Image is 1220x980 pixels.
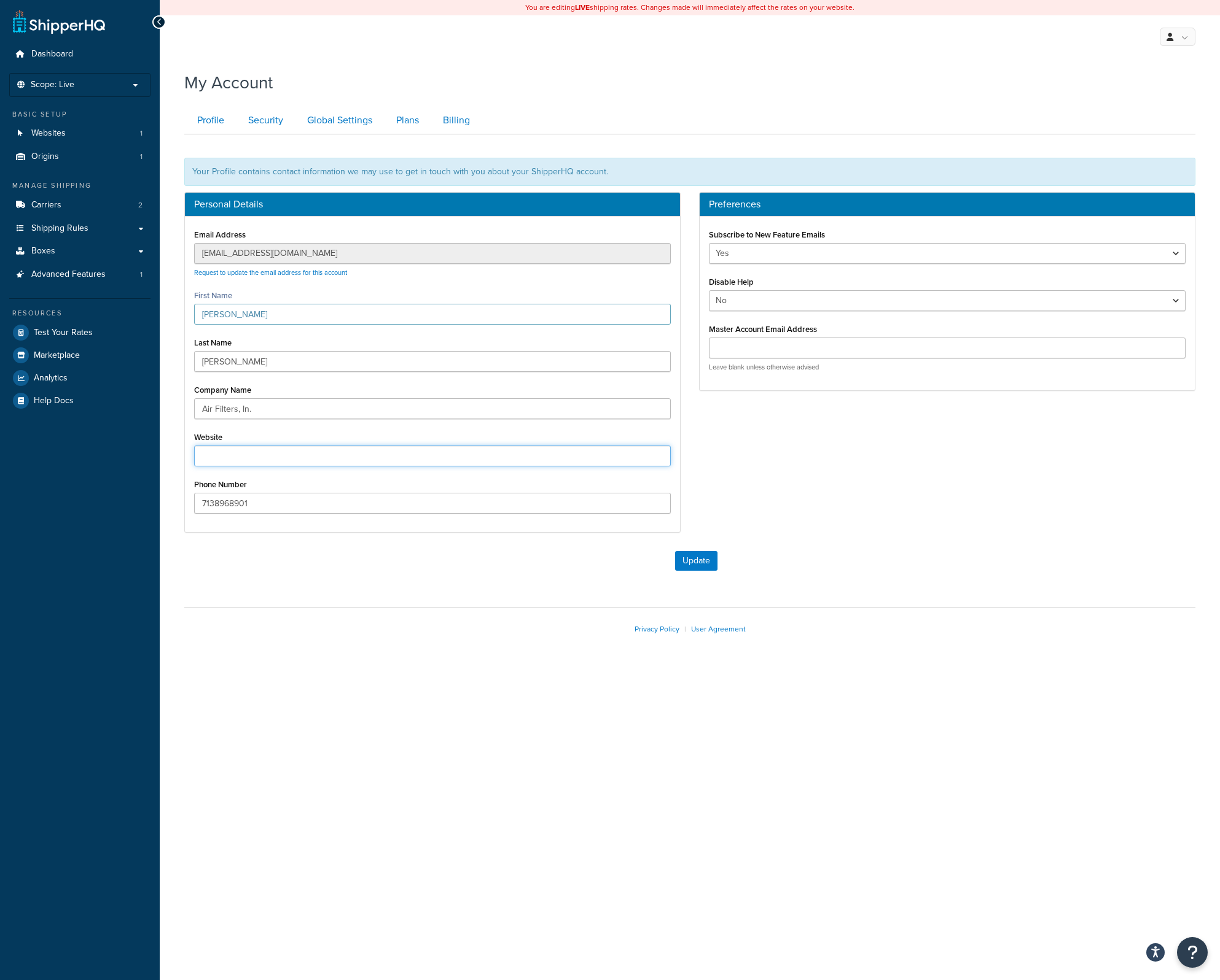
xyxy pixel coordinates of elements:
label: Master Account Email Address [709,325,817,334]
li: Carriers [9,194,151,217]
a: Origins 1 [9,145,151,168]
div: Manage Shipping [9,180,151,191]
a: Billing [430,107,480,134]
label: Email Address [194,230,246,239]
span: Dashboard [31,49,73,60]
a: Help Docs [9,390,151,412]
a: Security [235,107,293,134]
a: Advanced Features 1 [9,263,151,286]
label: Company Name [194,385,251,395]
a: Websites 1 [9,122,151,145]
span: 2 [138,200,143,210]
span: Websites [31,128,66,139]
a: Plans [383,107,429,134]
div: Your Profile contains contact information we may use to get in touch with you about your ShipperH... [184,158,1195,186]
span: Analytics [34,373,68,384]
span: 1 [140,152,143,162]
button: Update [675,551,718,571]
a: ShipperHQ Home [13,9,105,34]
span: 1 [140,128,143,139]
label: Website [194,433,222,442]
a: Carriers 2 [9,194,151,217]
label: Subscribe to New Feature Emails [709,230,825,239]
span: Marketplace [34,350,80,361]
span: Test Your Rates [34,328,93,338]
li: Origins [9,145,151,168]
a: Privacy Policy [635,623,679,635]
h3: Personal Details [194,199,671,210]
a: Shipping Rules [9,217,151,240]
p: Leave blank unless otherwise advised [709,363,1186,372]
h3: Preferences [709,199,1186,210]
label: Phone Number [194,480,247,489]
li: Websites [9,122,151,145]
span: 1 [140,269,143,280]
a: Analytics [9,367,151,389]
li: Advanced Features [9,263,151,286]
label: Last Name [194,338,232,347]
h1: My Account [184,71,273,95]
span: Shipping Rules [31,223,88,234]
span: Origins [31,152,59,162]
a: Profile [184,107,234,134]
label: Disable Help [709,277,754,287]
a: Dashboard [9,43,151,66]
span: Help Docs [34,396,74,406]
span: Advanced Features [31,269,106,280]
a: Request to update the email address for this account [194,268,347,277]
div: Basic Setup [9,109,151,120]
div: Resources [9,308,151,318]
b: LIVE [575,2,590,13]
a: User Agreement [691,623,746,635]
a: Test Your Rates [9,322,151,344]
span: Boxes [31,246,55,257]
a: Boxes [9,240,151,263]
button: Open Resource Center [1177,937,1208,968]
a: Marketplace [9,344,151,366]
span: Scope: Live [31,80,74,90]
a: Global Settings [294,107,382,134]
span: | [684,623,686,635]
span: Carriers [31,200,61,210]
label: First Name [194,291,232,300]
